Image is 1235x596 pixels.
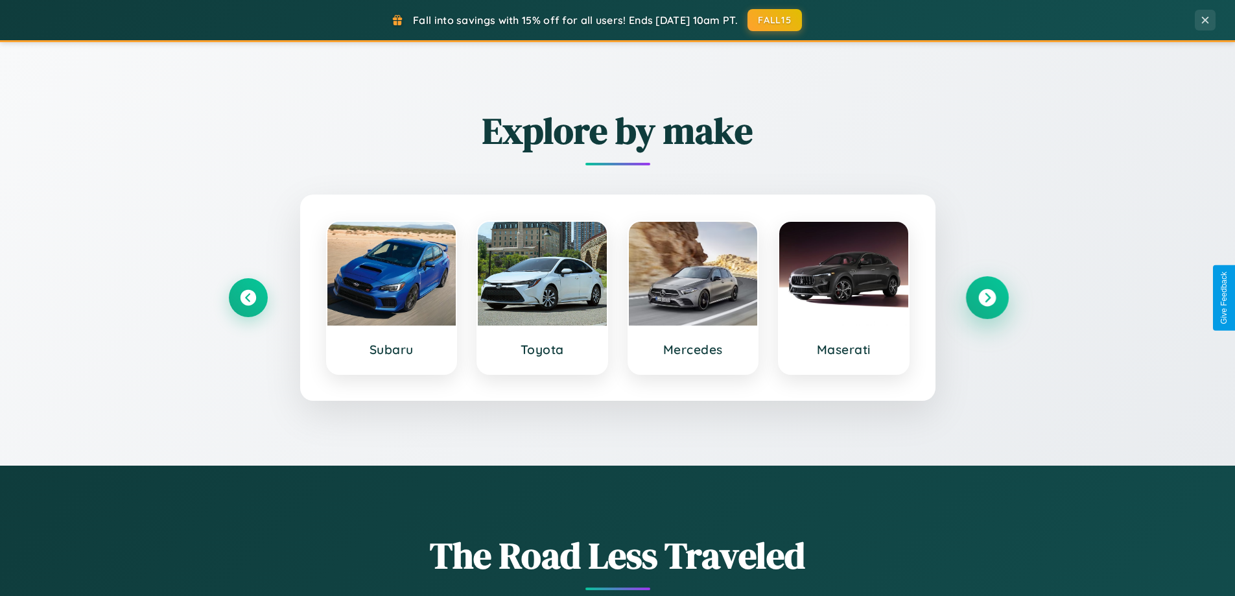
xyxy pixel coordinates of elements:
[792,342,895,357] h3: Maserati
[229,106,1007,156] h2: Explore by make
[747,9,802,31] button: FALL15
[1219,272,1229,324] div: Give Feedback
[229,530,1007,580] h1: The Road Less Traveled
[413,14,738,27] span: Fall into savings with 15% off for all users! Ends [DATE] 10am PT.
[491,342,594,357] h3: Toyota
[642,342,745,357] h3: Mercedes
[340,342,443,357] h3: Subaru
